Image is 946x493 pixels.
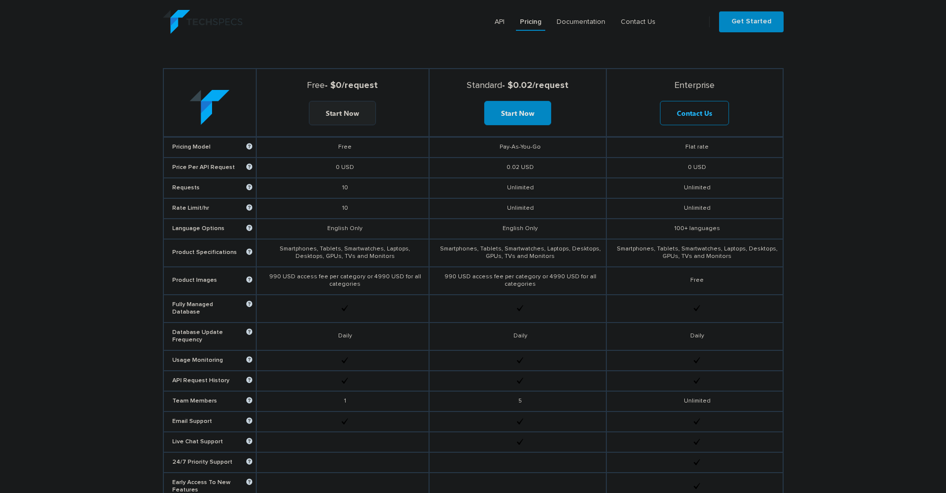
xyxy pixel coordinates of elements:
[660,101,729,125] a: Contact Us
[606,219,783,239] td: 100+ languages
[429,198,606,219] td: Unlimited
[172,459,252,466] b: 24/7 Priority Support
[307,81,325,90] span: Free
[172,277,252,284] b: Product Images
[172,418,252,425] b: Email Support
[429,239,606,267] td: Smartphones, Tablets, Smartwatches, Laptops, Desktops, GPUs, TVs and Monitors
[256,137,429,158] td: Free
[429,219,606,239] td: English Only
[484,101,551,125] a: Start Now
[256,239,429,267] td: Smartphones, Tablets, Smartwatches, Laptops, Desktops, GPUs, TVs and Monitors
[309,101,376,125] a: Start Now
[172,144,252,151] b: Pricing Model
[429,137,606,158] td: Pay-As-You-Go
[172,329,252,344] b: Database Update Frequency
[172,164,252,171] b: Price Per API Request
[172,357,252,364] b: Usage Monitoring
[172,398,252,405] b: Team Members
[172,301,252,316] b: Fully Managed Database
[256,219,429,239] td: English Only
[429,178,606,198] td: Unlimited
[190,90,229,125] img: table-logo.png
[172,184,252,192] b: Requests
[606,267,783,295] td: Free
[429,391,606,411] td: 5
[429,323,606,350] td: Daily
[172,205,252,212] b: Rate Limit/hr
[261,80,425,91] strong: - $0/request
[256,198,429,219] td: 10
[606,391,783,411] td: Unlimited
[553,13,609,31] a: Documentation
[172,249,252,256] b: Product Specifications
[256,178,429,198] td: 10
[172,377,252,385] b: API Request History
[256,323,429,350] td: Daily
[172,225,252,233] b: Language Options
[606,198,783,219] td: Unlimited
[719,11,784,32] a: Get Started
[256,158,429,178] td: 0 USD
[256,391,429,411] td: 1
[429,158,606,178] td: 0.02 USD
[491,13,509,31] a: API
[606,239,783,267] td: Smartphones, Tablets, Smartwatches, Laptops, Desktops, GPUs, TVs and Monitors
[606,137,783,158] td: Flat rate
[163,10,242,34] img: logo
[617,13,659,31] a: Contact Us
[606,158,783,178] td: 0 USD
[606,323,783,350] td: Daily
[172,438,252,446] b: Live Chat Support
[467,81,502,90] span: Standard
[434,80,602,91] strong: - $0.02/request
[256,267,429,295] td: 990 USD access fee per category or 4990 USD for all categories
[674,81,715,90] span: Enterprise
[606,178,783,198] td: Unlimited
[516,13,545,31] a: Pricing
[429,267,606,295] td: 990 USD access fee per category or 4990 USD for all categories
